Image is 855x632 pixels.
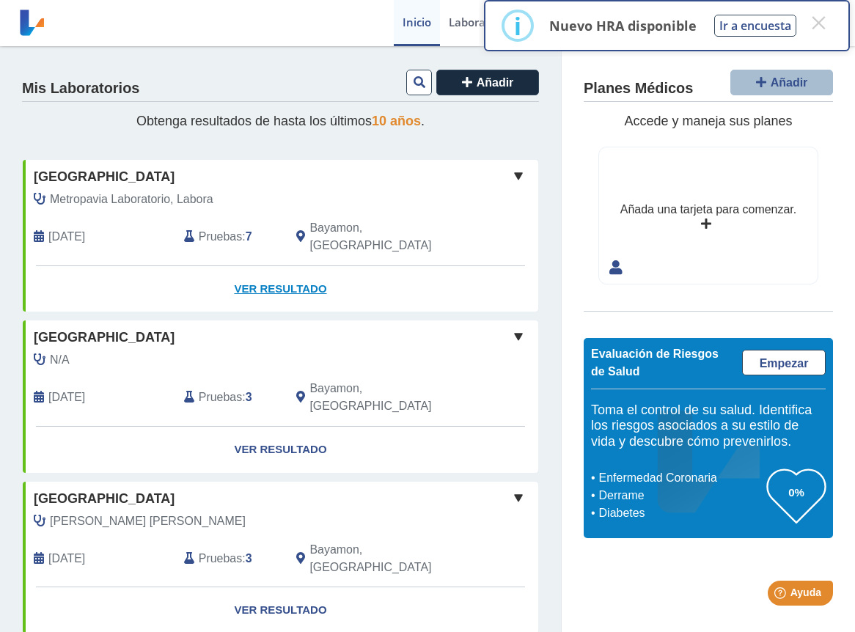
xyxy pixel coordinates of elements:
[199,550,242,567] span: Pruebas
[584,80,693,98] h4: Planes Médicos
[50,512,246,530] span: Melendez Ayala, Raul
[724,575,839,616] iframe: Help widget launcher
[309,219,462,254] span: Bayamon, PR
[372,114,421,128] span: 10 años
[173,219,286,254] div: :
[514,12,521,39] div: i
[23,266,538,312] a: Ver Resultado
[591,348,719,378] span: Evaluación de Riesgos de Salud
[595,487,767,504] li: Derrame
[246,230,252,243] b: 7
[436,70,539,95] button: Añadir
[22,80,139,98] h4: Mis Laboratorios
[549,17,697,34] p: Nuevo HRA disponible
[48,389,85,406] span: 2023-09-29
[805,10,832,36] button: Close this dialog
[50,191,213,208] span: Metropavia Laboratorio, Labora
[246,391,252,403] b: 3
[173,380,286,415] div: :
[48,228,85,246] span: 2025-09-16
[309,541,462,576] span: Bayamon, PR
[730,70,833,95] button: Añadir
[624,114,792,128] span: Accede y maneja sus planes
[742,350,826,375] a: Empezar
[591,403,826,450] h5: Toma el control de su salud. Identifica los riesgos asociados a su estilo de vida y descubre cómo...
[199,228,242,246] span: Pruebas
[48,550,85,567] span: 2022-11-15
[714,15,796,37] button: Ir a encuesta
[136,114,425,128] span: Obtenga resultados de hasta los últimos .
[771,76,808,89] span: Añadir
[246,552,252,565] b: 3
[34,328,175,348] span: [GEOGRAPHIC_DATA]
[767,483,826,501] h3: 0%
[50,351,70,369] span: N/A
[199,389,242,406] span: Pruebas
[23,427,538,473] a: Ver Resultado
[595,469,767,487] li: Enfermedad Coronaria
[595,504,767,522] li: Diabetes
[173,541,286,576] div: :
[620,201,796,218] div: Añada una tarjeta para comenzar.
[34,489,175,509] span: [GEOGRAPHIC_DATA]
[34,167,175,187] span: [GEOGRAPHIC_DATA]
[309,380,462,415] span: Bayamon, PR
[760,357,809,370] span: Empezar
[477,76,514,89] span: Añadir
